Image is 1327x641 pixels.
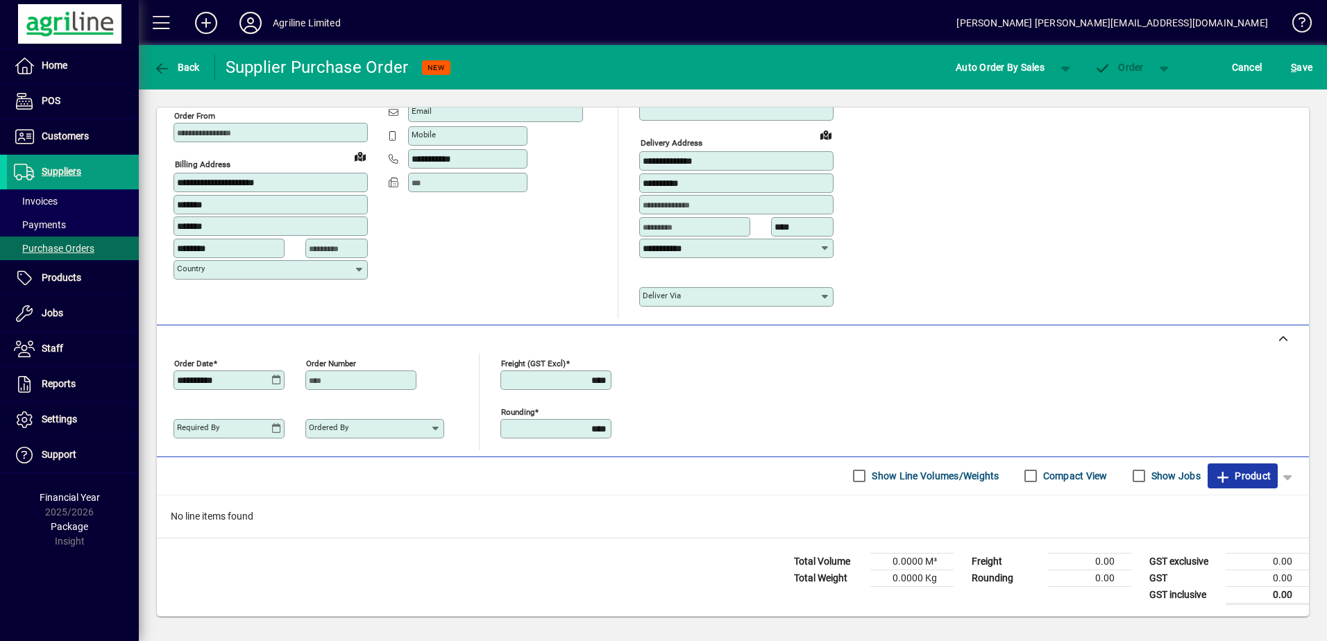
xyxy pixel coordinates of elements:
[1228,55,1266,80] button: Cancel
[1232,56,1262,78] span: Cancel
[787,570,870,586] td: Total Weight
[1282,3,1310,48] a: Knowledge Base
[157,495,1309,538] div: No line items found
[501,407,534,416] mat-label: Rounding
[1291,56,1312,78] span: ave
[14,219,66,230] span: Payments
[7,213,139,237] a: Payments
[177,422,219,432] mat-label: Required by
[273,12,341,34] div: Agriline Limited
[42,130,89,142] span: Customers
[1226,553,1309,570] td: 0.00
[14,196,58,207] span: Invoices
[7,237,139,260] a: Purchase Orders
[1149,469,1201,483] label: Show Jobs
[1142,553,1226,570] td: GST exclusive
[501,358,566,368] mat-label: Freight (GST excl)
[1226,586,1309,604] td: 0.00
[1208,463,1278,488] button: Product
[428,63,445,72] span: NEW
[7,402,139,437] a: Settings
[306,358,356,368] mat-label: Order number
[14,243,94,254] span: Purchase Orders
[51,521,88,532] span: Package
[174,111,215,121] mat-label: Order from
[177,264,205,273] mat-label: Country
[7,119,139,154] a: Customers
[7,84,139,119] a: POS
[226,56,409,78] div: Supplier Purchase Order
[965,553,1048,570] td: Freight
[7,332,139,366] a: Staff
[1215,465,1271,487] span: Product
[1040,469,1108,483] label: Compact View
[1287,55,1316,80] button: Save
[184,10,228,35] button: Add
[42,166,81,177] span: Suppliers
[643,291,681,300] mat-label: Deliver via
[1226,570,1309,586] td: 0.00
[1291,62,1296,73] span: S
[869,469,999,483] label: Show Line Volumes/Weights
[42,449,76,460] span: Support
[42,307,63,318] span: Jobs
[174,358,213,368] mat-label: Order date
[815,123,837,146] a: View on map
[956,56,1045,78] span: Auto Order By Sales
[787,553,870,570] td: Total Volume
[42,413,77,425] span: Settings
[139,55,215,80] app-page-header-button: Back
[870,553,954,570] td: 0.0000 M³
[150,55,203,80] button: Back
[7,438,139,472] a: Support
[228,10,273,35] button: Profile
[42,378,76,389] span: Reports
[1094,62,1144,73] span: Order
[42,95,60,106] span: POS
[1142,570,1226,586] td: GST
[349,145,371,167] a: View on map
[309,422,348,432] mat-label: Ordered by
[949,55,1051,80] button: Auto Order By Sales
[1048,570,1131,586] td: 0.00
[7,49,139,83] a: Home
[42,272,81,283] span: Products
[1088,55,1151,80] button: Order
[1048,553,1131,570] td: 0.00
[153,62,200,73] span: Back
[42,60,67,71] span: Home
[7,189,139,213] a: Invoices
[7,296,139,331] a: Jobs
[7,367,139,402] a: Reports
[1142,586,1226,604] td: GST inclusive
[42,343,63,354] span: Staff
[7,261,139,296] a: Products
[40,492,100,503] span: Financial Year
[412,130,436,139] mat-label: Mobile
[412,106,432,116] mat-label: Email
[965,570,1048,586] td: Rounding
[956,12,1268,34] div: [PERSON_NAME] [PERSON_NAME][EMAIL_ADDRESS][DOMAIN_NAME]
[870,570,954,586] td: 0.0000 Kg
